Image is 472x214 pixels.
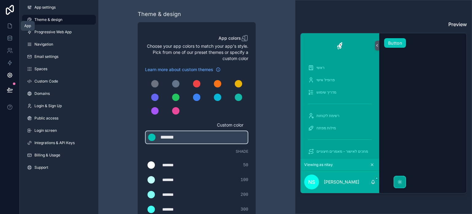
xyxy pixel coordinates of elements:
[34,165,48,170] span: Support
[34,128,57,133] span: Login screen
[218,35,241,41] span: App colors
[317,113,340,118] span: רשימת לקוחות
[145,67,213,73] span: Learn more about custom themes
[34,140,75,145] span: Integrations & API Keys
[241,177,248,183] span: 100
[34,91,50,96] span: Domains
[22,15,96,25] a: Theme & design
[334,41,346,50] img: App logo
[22,76,96,86] a: Custom Code
[317,126,336,131] span: מילות מפתח
[241,206,248,212] span: 300
[22,126,96,135] a: Login screen
[22,113,96,123] a: Public access
[34,153,60,158] span: Billing & Usage
[22,64,96,74] a: Spaces
[304,110,376,121] a: רשימת לקוחות
[236,149,248,154] span: Shade
[34,42,53,47] span: Navigation
[308,178,315,186] span: nS
[34,79,58,84] span: Custom Code
[34,54,58,59] span: Email settings
[301,58,379,159] div: scrollable content
[34,103,62,108] span: Login & Sign Up
[22,150,96,160] a: Billing & Usage
[304,87,376,98] a: מדריך שימוש
[34,116,58,121] span: Public access
[34,5,56,10] span: App settings
[24,23,31,28] div: App
[304,162,333,167] span: Viewing as nitay
[317,149,368,154] span: מחכים לאישור - מאמרים חיצוניים
[304,62,376,73] a: ראשי
[138,10,181,18] div: Theme & design
[34,67,47,71] span: Spaces
[22,39,96,49] a: Navigation
[317,78,335,83] span: פרופיל אישי
[317,90,336,95] span: מדריך שימוש
[22,89,96,99] a: Domains
[384,38,406,48] button: Button
[317,65,324,70] span: ראשי
[300,21,467,28] h3: Preview
[243,162,248,168] span: 50
[34,17,62,22] span: Theme & design
[145,43,248,62] span: Choose your app colors to match your app's style. Pick from one of our preset themes or specify a...
[324,179,359,185] p: [PERSON_NAME]
[34,30,72,34] span: Progressive Web App
[22,138,96,148] a: Integrations & API Keys
[304,123,376,134] a: מילות מפתח
[304,146,376,157] a: מחכים לאישור - מאמרים חיצוניים
[22,52,96,62] a: Email settings
[22,163,96,172] a: Support
[304,75,376,86] a: פרופיל אישי
[145,67,221,73] a: Learn more about custom themes
[22,27,96,37] a: Progressive Web App
[145,122,243,128] span: Custom color
[22,2,96,12] a: App settings
[241,192,248,198] span: 200
[22,101,96,111] a: Login & Sign Up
